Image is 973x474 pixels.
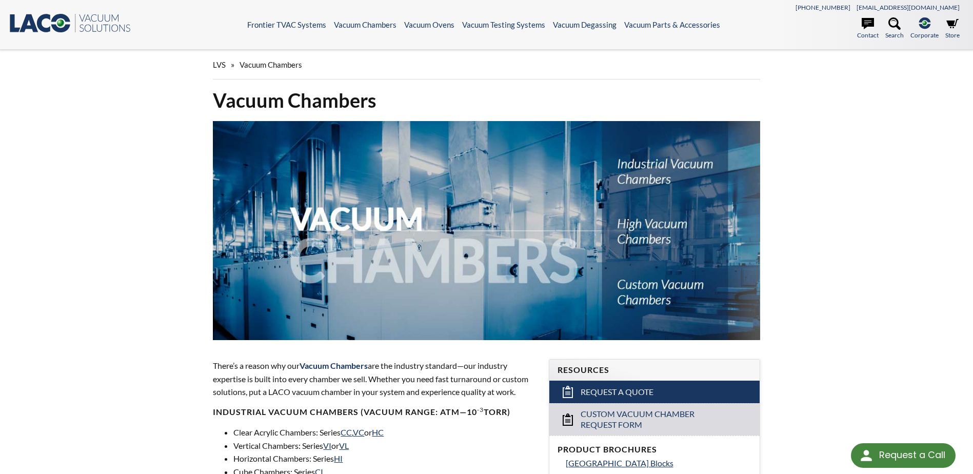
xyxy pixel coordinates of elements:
a: HC [372,427,384,437]
span: Corporate [910,30,939,40]
a: VI [323,441,331,450]
span: Request a Quote [581,387,653,398]
img: Vacuum Chambers [213,121,760,340]
a: Vacuum Chambers [334,20,396,29]
div: » [213,50,760,80]
a: Store [945,17,960,40]
sup: -3 [477,406,484,413]
a: Vacuum Parts & Accessories [624,20,720,29]
span: [GEOGRAPHIC_DATA] Blocks [566,458,673,468]
a: VC [353,427,364,437]
span: Vacuum Chambers [300,361,368,370]
a: Vacuum Degassing [553,20,617,29]
div: Request a Call [879,443,945,467]
span: LVS [213,60,226,69]
a: Custom Vacuum Chamber Request Form [549,403,760,436]
img: round button [858,447,875,464]
li: Horizontal Chambers: Series [233,452,536,465]
li: Clear Acrylic Chambers: Series , or [233,426,536,439]
span: Custom Vacuum Chamber Request Form [581,409,729,430]
h4: Product Brochures [558,444,751,455]
h1: Vacuum Chambers [213,88,760,113]
a: Frontier TVAC Systems [247,20,326,29]
a: [EMAIL_ADDRESS][DOMAIN_NAME] [857,4,960,11]
div: Request a Call [851,443,956,468]
p: There’s a reason why our are the industry standard—our industry expertise is built into every cha... [213,359,536,399]
h4: Industrial Vacuum Chambers (vacuum range: atm—10 Torr) [213,407,536,418]
span: Vacuum Chambers [240,60,302,69]
a: Contact [857,17,879,40]
a: VL [339,441,349,450]
a: Request a Quote [549,381,760,403]
h4: Resources [558,365,751,376]
a: Vacuum Testing Systems [462,20,545,29]
li: Vertical Chambers: Series or [233,439,536,452]
a: CC [341,427,352,437]
a: Search [885,17,904,40]
a: Vacuum Ovens [404,20,454,29]
a: HI [334,453,343,463]
a: [PHONE_NUMBER] [796,4,850,11]
a: [GEOGRAPHIC_DATA] Blocks [566,457,751,470]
